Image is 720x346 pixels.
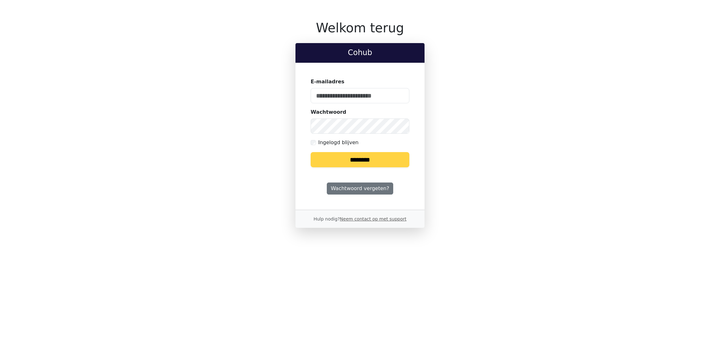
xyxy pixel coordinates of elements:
small: Hulp nodig? [313,216,407,221]
h2: Cohub [301,48,419,57]
label: Wachtwoord [311,108,346,116]
a: Neem contact op met support [340,216,406,221]
label: E-mailadres [311,78,344,86]
h1: Welkom terug [295,20,425,35]
a: Wachtwoord vergeten? [327,183,393,195]
label: Ingelogd blijven [318,139,358,146]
